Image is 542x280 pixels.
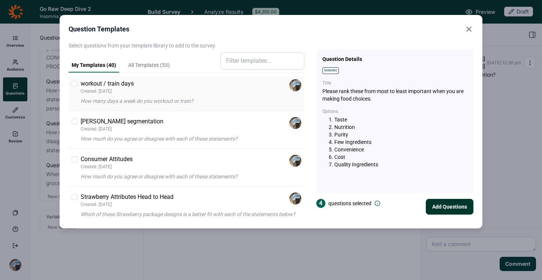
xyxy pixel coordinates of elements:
[69,42,473,49] p: Select questions from your template library to add to the survey.
[322,80,467,86] label: Title
[81,126,163,132] p: Created: [DATE]
[334,153,467,161] li: Cost
[334,131,467,138] li: Purity
[81,193,174,201] p: Strawberry Attributes Head to Head
[81,117,163,126] p: [PERSON_NAME] segmentation
[322,108,467,114] label: Options
[81,210,301,218] p: Which of these Strawberry package designs is a better fit with each of the statements below?
[334,123,467,131] li: Nutrition
[464,24,473,34] button: Close
[334,138,467,146] li: Few Ingredients
[289,117,301,129] img: ocn8z7iqvmiiaveqkfqd.png
[69,61,119,73] a: My Templates ( 40 )
[81,97,301,105] p: How many days a week do you workout or train?
[334,116,467,123] li: Taste
[334,146,467,153] li: Convenience
[322,87,467,102] p: Please rank these from most to least important when you are making food choices.
[81,135,301,142] p: How much do you agree or disagree with each of these statements?
[81,164,133,170] p: Created: [DATE]
[328,200,371,207] span: questions selected
[125,61,173,73] a: All Templates ( 53 )
[426,199,473,215] button: Add Questions
[324,68,337,73] span: Ranking
[81,173,301,180] p: How much do you agree or disagree with each of these statements?
[289,193,301,204] img: ocn8z7iqvmiiaveqkfqd.png
[289,79,301,91] img: ocn8z7iqvmiiaveqkfqd.png
[81,201,174,207] p: Created: [DATE]
[81,155,133,164] p: Consumer Attitudes
[289,155,301,167] img: ocn8z7iqvmiiaveqkfqd.png
[322,55,467,63] h1: Question Details
[316,199,325,208] div: 4
[334,161,467,168] li: Quality Ingredients
[81,79,134,88] p: workout / train days
[81,88,134,94] p: Created: [DATE]
[220,52,304,70] input: Filter templates...
[69,24,129,34] h2: Question Templates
